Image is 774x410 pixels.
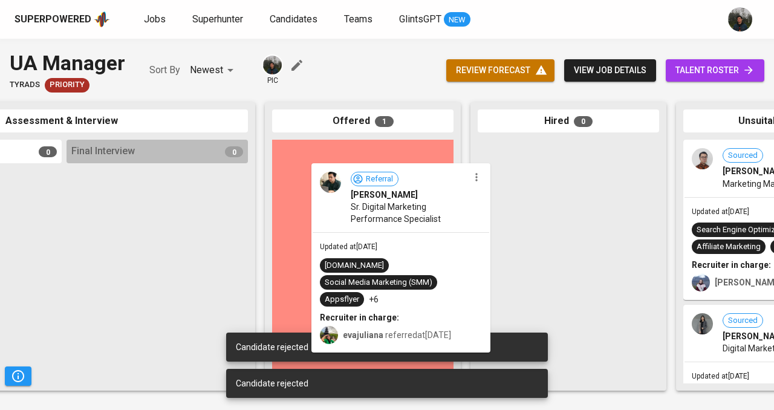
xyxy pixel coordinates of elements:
[71,145,135,158] span: Final Interview
[666,59,764,82] a: talent roster
[270,13,317,25] span: Candidates
[456,63,545,78] span: review forecast
[446,59,554,82] button: review forecast
[399,12,470,27] a: GlintsGPT NEW
[272,109,454,133] div: Offered
[94,10,110,28] img: app logo
[270,12,320,27] a: Candidates
[39,146,57,157] span: 0
[236,377,538,389] div: Candidate rejected
[15,10,110,28] a: Superpoweredapp logo
[444,14,470,26] span: NEW
[728,7,752,31] img: glenn@glints.com
[45,79,89,91] span: Priority
[225,146,243,157] span: 0
[144,12,168,27] a: Jobs
[574,63,646,78] span: view job details
[236,341,538,353] div: Candidate rejected
[263,56,282,74] img: glenn@glints.com
[15,13,91,27] div: Superpowered
[144,13,166,25] span: Jobs
[574,116,593,127] span: 0
[149,63,180,77] p: Sort By
[344,12,375,27] a: Teams
[564,59,656,82] button: view job details
[399,13,441,25] span: GlintsGPT
[262,54,283,86] div: pic
[192,12,246,27] a: Superhunter
[10,79,40,91] span: Tyrads
[375,116,394,127] span: 1
[190,63,223,77] p: Newest
[192,13,243,25] span: Superhunter
[344,13,372,25] span: Teams
[45,78,89,93] div: New Job received from Demand Team
[5,366,31,386] button: Pipeline Triggers
[675,63,755,78] span: talent roster
[10,48,125,78] div: UA Manager
[478,109,659,133] div: Hired
[190,59,238,82] div: Newest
